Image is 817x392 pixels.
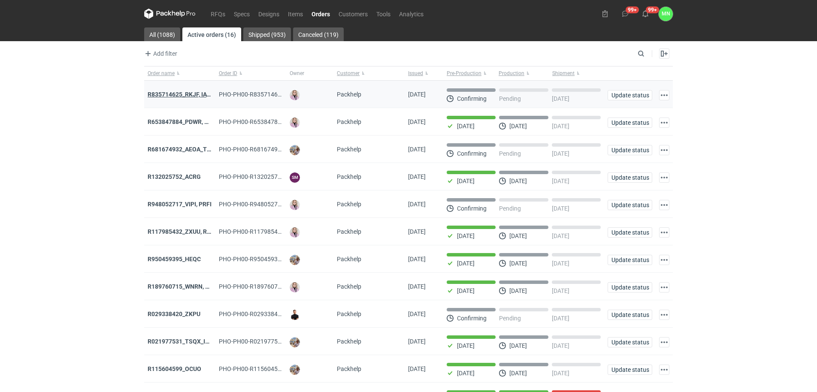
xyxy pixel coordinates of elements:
[243,27,291,41] a: Shipped (953)
[552,287,569,294] p: [DATE]
[290,337,300,347] img: Michał Palasek
[148,201,212,208] strong: R948052717_VIPI, PRFI
[552,232,569,239] p: [DATE]
[148,256,201,262] a: R950459395_HEQC
[509,232,527,239] p: [DATE]
[552,123,569,130] p: [DATE]
[408,338,426,345] span: 01/09/2025
[206,9,230,19] a: RFQs
[551,66,604,80] button: Shipment
[290,145,300,155] img: Michał Palasek
[219,228,340,235] span: PHO-PH00-R117985432_ZXUU,-RNMV,-VLQR
[552,150,569,157] p: [DATE]
[608,172,652,183] button: Update status
[284,9,307,19] a: Items
[552,205,569,212] p: [DATE]
[611,147,648,153] span: Update status
[219,173,303,180] span: PHO-PH00-R132025752_ACRG
[219,201,314,208] span: PHO-PH00-R948052717_VIPI,-PRFI
[290,227,300,238] img: Klaudia Wiśniewska
[611,92,648,98] span: Update status
[337,283,361,290] span: Packhelp
[659,90,669,100] button: Actions
[443,66,497,80] button: Pre-Production
[457,260,475,267] p: [DATE]
[408,173,426,180] span: 11/09/2025
[408,256,426,262] span: 04/09/2025
[457,95,487,102] p: Confirming
[509,370,527,377] p: [DATE]
[372,9,395,19] a: Tools
[618,7,632,21] button: 99+
[148,173,201,180] a: R132025752_ACRG
[219,91,351,98] span: PHO-PH00-R835714625_RKJF,-IAVU,-SFPF,-TXLA
[148,311,200,317] strong: R029338420_ZKPU
[408,283,426,290] span: 03/09/2025
[148,146,232,153] strong: R681674932_AEOA_TIXI_KKTL
[142,48,178,59] button: Add filter
[659,145,669,155] button: Actions
[659,7,673,21] div: Małgorzata Nowotna
[457,150,487,157] p: Confirming
[611,175,648,181] span: Update status
[608,200,652,210] button: Update status
[307,9,334,19] a: Orders
[611,202,648,208] span: Update status
[148,365,201,372] strong: R115604599_OCUO
[499,95,521,102] p: Pending
[608,145,652,155] button: Update status
[290,172,300,183] figcaption: SM
[337,173,361,180] span: Packhelp
[148,228,238,235] strong: R117985432_ZXUU, RNMV, VLQR
[497,66,551,80] button: Production
[144,27,180,41] a: All (1088)
[290,282,300,292] img: Klaudia Wiśniewska
[509,123,527,130] p: [DATE]
[408,118,426,125] span: 11/09/2025
[611,312,648,318] span: Update status
[659,337,669,347] button: Actions
[408,228,426,235] span: 05/09/2025
[144,66,215,80] button: Order name
[408,365,426,372] span: 28/08/2025
[148,338,218,345] a: R021977531_TSQX_IDUW
[215,66,287,80] button: Order ID
[290,200,300,210] img: Klaudia Wiśniewska
[608,365,652,375] button: Update status
[499,70,524,77] span: Production
[457,205,487,212] p: Confirming
[509,178,527,184] p: [DATE]
[408,311,426,317] span: 03/09/2025
[499,315,521,322] p: Pending
[611,257,648,263] span: Update status
[659,200,669,210] button: Actions
[337,118,361,125] span: Packhelp
[509,342,527,349] p: [DATE]
[552,260,569,267] p: [DATE]
[337,311,361,317] span: Packhelp
[148,283,222,290] a: R189760715_WNRN, CWNS
[611,120,648,126] span: Update status
[611,229,648,235] span: Update status
[144,9,196,19] svg: Packhelp Pro
[219,365,303,372] span: PHO-PH00-R115604599_OCUO
[290,90,300,100] img: Klaudia Wiśniewska
[148,118,236,125] strong: R653847884_PDWR, OHJS, IVNK
[337,70,360,77] span: Customer
[638,7,652,21] button: 99+
[552,342,569,349] p: [DATE]
[608,227,652,238] button: Update status
[457,232,475,239] p: [DATE]
[337,201,361,208] span: Packhelp
[148,91,248,98] a: R835714625_RKJF, IAVU, SFPF, TXLA
[608,337,652,347] button: Update status
[457,315,487,322] p: Confirming
[219,118,369,125] span: PHO-PH00-R653847884_PDWR,-OHJS,-IVNK
[408,91,426,98] span: 15/09/2025
[659,7,673,21] figcaption: MN
[659,172,669,183] button: Actions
